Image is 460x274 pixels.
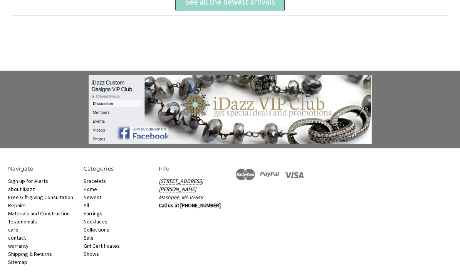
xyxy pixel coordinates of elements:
[84,165,151,173] h5: Categories
[159,165,226,173] h5: Info
[8,178,48,184] a: Sign up for Alerts
[84,226,109,233] a: Collections
[8,194,73,201] a: Free Gift-giving Consultation
[8,165,76,173] h5: Navigate
[8,202,26,209] a: Repairs
[84,218,107,225] a: Necklaces
[8,186,35,193] a: about iDazz
[8,242,29,249] a: warranty
[8,259,27,266] a: Sitemap
[8,210,70,217] a: Materials and Construction
[84,186,97,193] a: Home
[89,75,372,144] img: banner-large.jpg
[84,202,89,209] a: All
[84,250,99,257] a: Shows
[8,234,26,241] a: contact
[84,234,94,241] a: Sale
[159,202,221,209] strong: Call us at
[84,242,120,249] a: Gift Certificates
[8,218,37,225] a: Testimonials
[84,178,106,184] a: Bracelets
[84,210,102,217] a: Earrings
[84,194,101,201] a: Newest
[8,250,52,257] a: Shipping & Returns
[8,226,18,233] a: care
